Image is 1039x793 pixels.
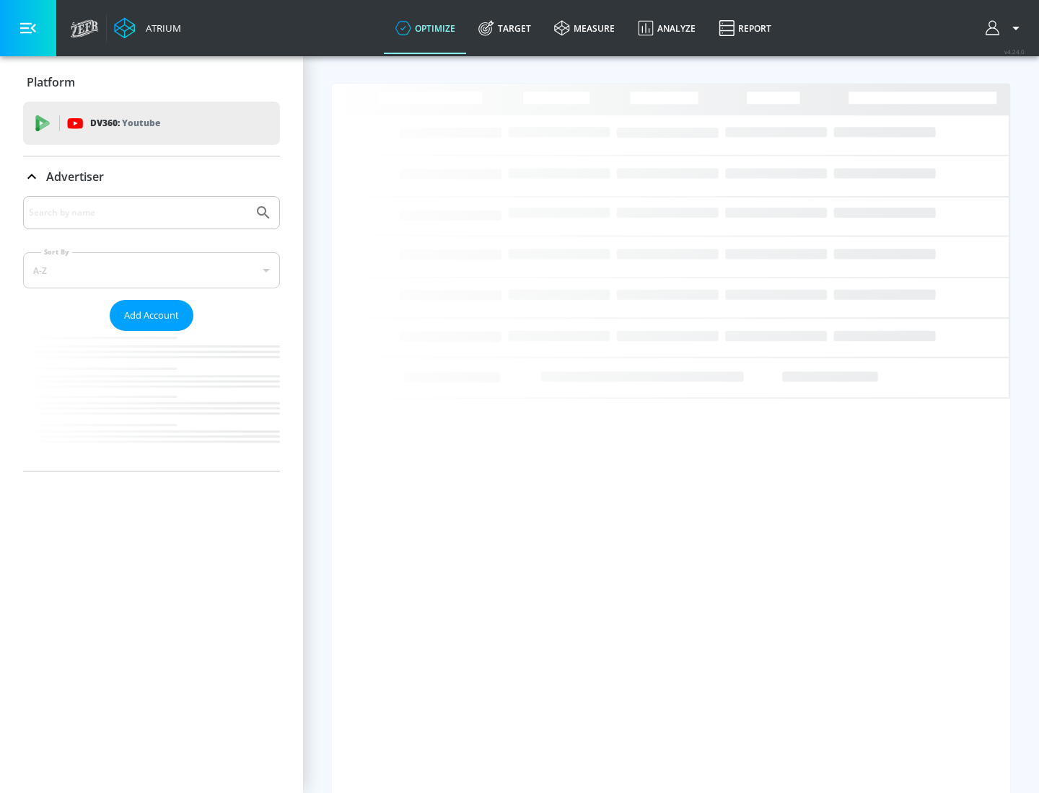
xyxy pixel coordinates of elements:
p: Advertiser [46,169,104,185]
div: Advertiser [23,196,280,471]
a: optimize [384,2,467,54]
a: Analyze [626,2,707,54]
nav: list of Advertiser [23,331,280,471]
label: Sort By [41,247,72,257]
a: Report [707,2,783,54]
span: v 4.24.0 [1004,48,1025,56]
div: DV360: Youtube [23,102,280,145]
a: Target [467,2,543,54]
a: measure [543,2,626,54]
p: DV360: [90,115,160,131]
div: Advertiser [23,156,280,197]
input: Search by name [29,203,247,222]
p: Platform [27,74,75,90]
span: Add Account [124,307,179,324]
p: Youtube [122,115,160,130]
button: Add Account [110,300,193,331]
div: Atrium [140,22,181,35]
a: Atrium [114,17,181,39]
div: A-Z [23,252,280,288]
div: Platform [23,62,280,102]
